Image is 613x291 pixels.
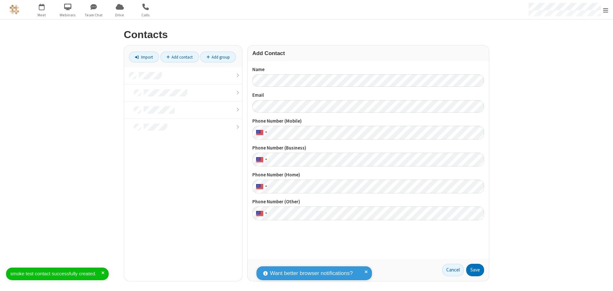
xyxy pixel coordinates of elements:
span: Drive [108,12,132,18]
label: Phone Number (Home) [252,171,484,179]
div: United States: + 1 [252,153,269,166]
a: Add contact [160,52,199,62]
div: smoke test contact successfully created. [10,270,101,278]
span: Team Chat [82,12,106,18]
h3: Add Contact [252,50,484,56]
label: Phone Number (Mobile) [252,117,484,125]
div: United States: + 1 [252,126,269,140]
img: QA Selenium DO NOT DELETE OR CHANGE [10,5,19,14]
a: Add group [200,52,236,62]
div: United States: + 1 [252,180,269,193]
a: Cancel [442,264,464,277]
span: Webinars [56,12,80,18]
label: Phone Number (Business) [252,144,484,152]
label: Name [252,66,484,73]
label: Phone Number (Other) [252,198,484,206]
a: Import [129,52,159,62]
label: Email [252,92,484,99]
span: Meet [30,12,54,18]
h2: Contacts [124,29,489,40]
button: Save [466,264,484,277]
div: United States: + 1 [252,206,269,220]
span: Want better browser notifications? [270,269,353,278]
span: Calls [134,12,158,18]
